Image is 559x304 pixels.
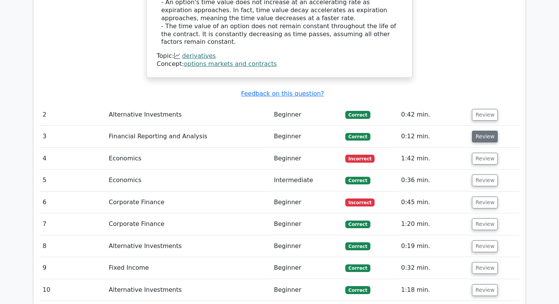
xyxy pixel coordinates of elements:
[472,218,498,230] button: Review
[398,104,469,126] td: 0:42 min.
[472,131,498,142] button: Review
[345,198,375,206] span: Incorrect
[40,192,106,213] td: 6
[398,235,469,257] td: 0:19 min.
[345,155,375,162] span: Incorrect
[40,235,106,257] td: 8
[398,279,469,301] td: 1:18 min.
[472,262,498,274] button: Review
[271,257,342,279] td: Beginner
[106,235,271,257] td: Alternative Investments
[106,104,271,126] td: Alternative Investments
[40,170,106,191] td: 5
[106,192,271,213] td: Corporate Finance
[271,170,342,191] td: Intermediate
[345,133,370,141] span: Correct
[40,148,106,170] td: 4
[472,197,498,208] button: Review
[398,126,469,147] td: 0:12 min.
[472,174,498,186] button: Review
[345,242,370,250] span: Correct
[271,235,342,257] td: Beginner
[345,177,370,184] span: Correct
[398,148,469,170] td: 1:42 min.
[157,60,402,68] div: Concept:
[241,90,324,97] a: Feedback on this question?
[157,52,402,60] div: Topic:
[106,126,271,147] td: Financial Reporting and Analysis
[106,279,271,301] td: Alternative Investments
[271,192,342,213] td: Beginner
[40,279,106,301] td: 10
[472,240,498,252] button: Review
[184,60,277,67] a: options markets and contracts
[398,192,469,213] td: 0:45 min.
[271,148,342,170] td: Beginner
[40,257,106,279] td: 9
[398,170,469,191] td: 0:36 min.
[271,104,342,126] td: Beginner
[40,104,106,126] td: 2
[271,126,342,147] td: Beginner
[472,109,498,121] button: Review
[472,284,498,296] button: Review
[345,221,370,228] span: Correct
[345,286,370,294] span: Correct
[106,148,271,170] td: Economics
[106,213,271,235] td: Corporate Finance
[40,213,106,235] td: 7
[106,257,271,279] td: Fixed Income
[398,257,469,279] td: 0:32 min.
[182,52,216,59] a: derivatives
[472,153,498,165] button: Review
[345,264,370,272] span: Correct
[271,279,342,301] td: Beginner
[398,213,469,235] td: 1:20 min.
[271,213,342,235] td: Beginner
[40,126,106,147] td: 3
[345,111,370,118] span: Correct
[106,170,271,191] td: Economics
